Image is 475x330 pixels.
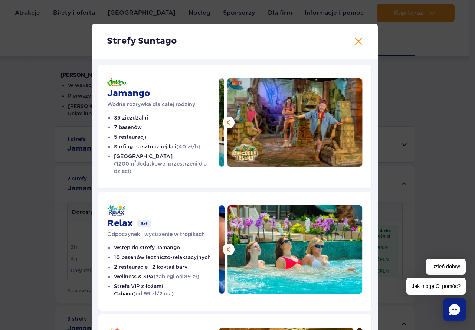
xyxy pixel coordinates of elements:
[114,244,219,251] li: Wstęp do strefy Jamango
[114,282,219,297] li: Strefa VIP z łożami Cabana
[107,231,219,238] p: Odpoczynek i wyciszenie w tropikach
[107,218,133,229] h3: Relax
[134,160,136,164] sup: 2
[107,101,219,108] p: Wodna rozrywka dla całej rodziny
[227,205,363,294] img: Trzy kobiety relaksujące się w basenie w otoczeniu orchidei
[426,259,466,275] span: Dzień dobry!
[114,133,219,141] li: 5 restauracji
[176,144,200,150] span: (40 zł/h)
[227,78,363,167] img: Dzieci bawiące się w przestrzeni z motywem dżungli i rzeźbami w stylu Azteków, ozdobionej kolorow...
[114,161,207,174] span: (1200m dodatkowej przestrzeni dla dzieci)
[114,254,219,261] li: 10 basenów leczniczo-relaksacyjnych
[107,36,363,47] h2: Strefy Suntago
[114,114,219,121] li: 35 zjeżdżalni
[114,153,219,175] li: [GEOGRAPHIC_DATA]
[137,220,151,227] span: 16+
[114,143,219,150] li: Surfing na sztucznej fali
[114,263,219,271] li: 2 restauracje i 2 koktajl bary
[406,278,466,295] span: Jak mogę Ci pomóc?
[107,78,126,86] img: Jamango - Water Jungle
[154,274,199,280] span: (zabiegi od 89 zł)
[114,273,219,280] li: Wellness & SPA
[133,291,174,297] span: (od 99 zł/2 os.)
[114,124,219,131] li: 7 basenów
[107,205,126,216] img: Relax - Suntago
[107,88,219,99] h3: Jamango
[443,298,466,321] div: Chat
